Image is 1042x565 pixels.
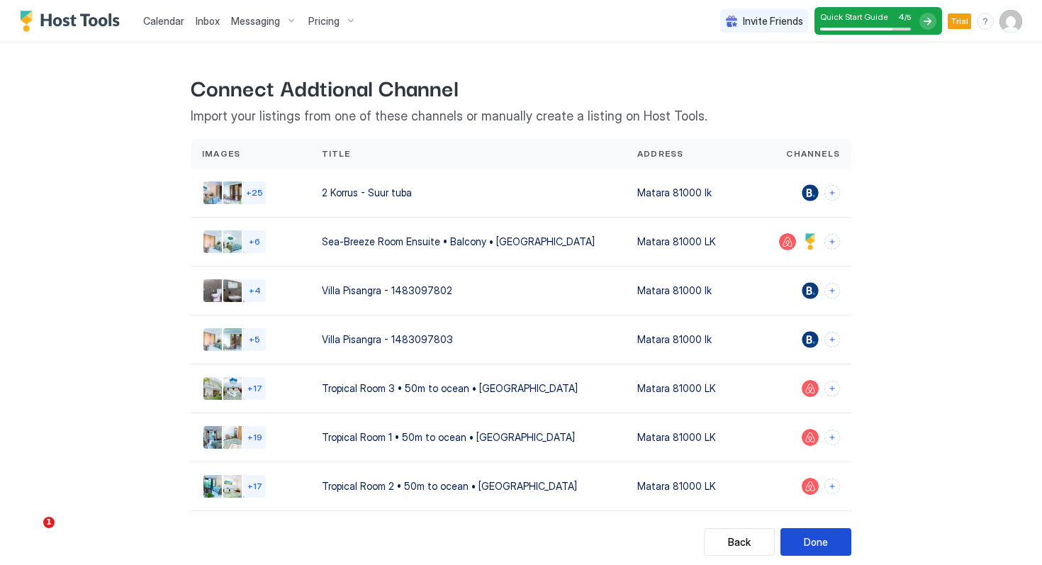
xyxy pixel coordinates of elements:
div: Tropical Room 3 • 50m to ocean • [GEOGRAPHIC_DATA] [322,381,615,396]
span: Title [322,147,351,160]
div: Tropical Room 1 • 50m to ocean • [GEOGRAPHIC_DATA] [322,430,615,444]
span: Invite Friends [743,15,803,28]
div: Listing image 2 [223,426,246,449]
div: Listing image 2 [223,181,246,204]
div: Listing image 1 [203,230,226,253]
span: + 25 [246,187,263,198]
span: + 4 [249,285,261,296]
span: 4 [898,11,904,22]
span: Messaging [231,15,280,28]
div: Sea-Breeze Room Ensuite • Balcony • [GEOGRAPHIC_DATA] [322,234,615,249]
div: Listing image 2 [223,230,246,253]
button: Connect channels [824,479,840,494]
div: Done [804,535,828,549]
div: Matara 81000 LK [637,430,736,444]
div: Matara 81000 LK [637,479,736,493]
div: Tropical Room 2 • 50m to ocean • [GEOGRAPHIC_DATA] [322,479,615,493]
span: Trial [951,15,968,28]
div: Listing image 2 [223,475,246,498]
a: Host Tools Logo [20,11,126,32]
button: Connect channels [824,381,840,396]
div: Listing image 1 [203,475,226,498]
div: Back [728,535,751,549]
div: Listing image 1 [203,377,226,400]
span: Channels [786,147,840,160]
div: Listing image 2 [223,279,246,302]
span: Calendar [143,15,184,27]
div: Villa Pisangra - 1483097803 [322,332,615,347]
div: 2 Korrus - Suur tuba [322,185,615,200]
a: Inbox [196,13,220,28]
span: Import your listings from one of these channels or manually create a listing on Host Tools. [191,108,851,125]
span: Connect Addtional Channel [191,71,851,103]
span: + 17 [247,383,262,393]
div: User profile [999,10,1022,33]
div: Listing image 1 [203,426,226,449]
span: + 5 [249,334,260,345]
span: Pricing [308,15,340,28]
div: Matara 81000 LK [637,381,736,396]
span: + 6 [249,236,260,247]
span: + 19 [247,432,262,442]
div: Matara 81000 lk [637,332,736,347]
span: Quick Start Guide [820,11,888,22]
a: Calendar [143,13,184,28]
button: Connect channels [824,430,840,445]
div: Listing image 1 [203,328,226,351]
div: Villa Pisangra - 1483097802 [322,283,615,298]
iframe: Intercom live chat [14,517,48,551]
button: Back [704,528,775,556]
div: Listing image 1 [203,181,226,204]
span: + 17 [247,481,262,491]
div: menu [977,13,994,30]
div: Matara 81000 lk [637,185,736,200]
button: Connect channels [824,283,840,298]
div: Listing image 1 [203,279,226,302]
span: / 5 [904,13,911,22]
button: Connect channels [824,234,840,250]
div: Listing image 2 [223,328,246,351]
span: 1 [43,517,55,528]
span: Inbox [196,15,220,27]
button: Done [780,528,851,556]
span: Address [637,147,683,160]
div: Listing image 2 [223,377,246,400]
button: Connect channels [824,185,840,201]
button: Connect channels [824,332,840,347]
span: Images [202,147,240,160]
div: Matara 81000 lk [637,283,736,298]
div: Matara 81000 LK [637,234,736,249]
